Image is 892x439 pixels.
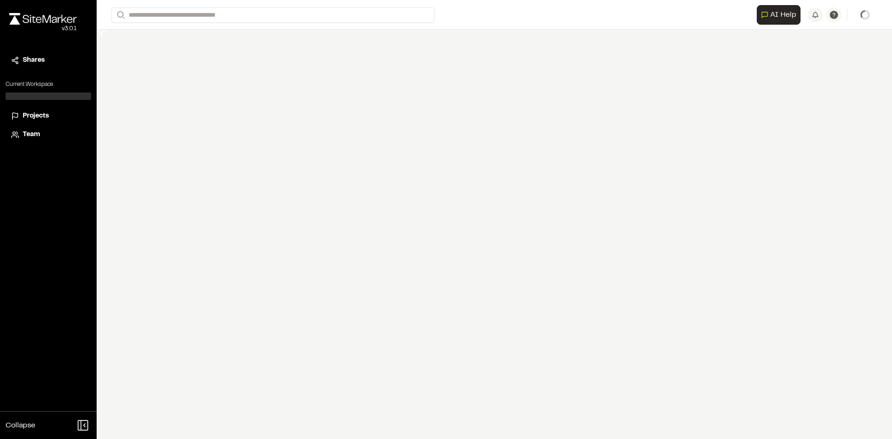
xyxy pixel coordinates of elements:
[111,7,128,23] button: Search
[757,5,800,25] button: Open AI Assistant
[23,130,40,140] span: Team
[9,25,77,33] div: Oh geez...please don't...
[770,9,796,20] span: AI Help
[6,420,35,431] span: Collapse
[23,55,45,66] span: Shares
[11,55,85,66] a: Shares
[9,13,77,25] img: rebrand.png
[757,5,804,25] div: Open AI Assistant
[11,130,85,140] a: Team
[11,111,85,121] a: Projects
[6,80,91,89] p: Current Workspace
[23,111,49,121] span: Projects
